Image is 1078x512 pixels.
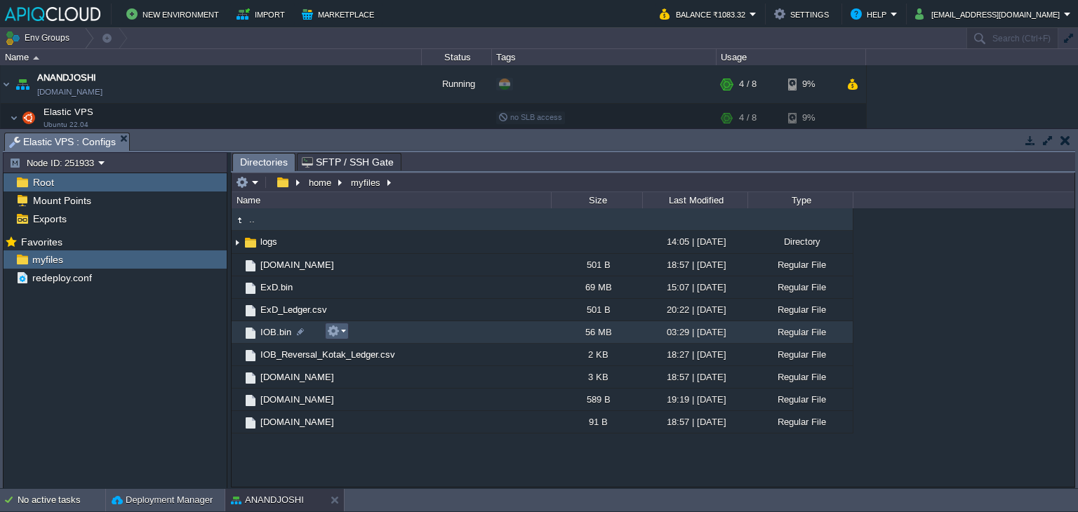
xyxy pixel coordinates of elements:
img: AMDAwAAAACH5BAEAAAAALAAAAAABAAEAAAICRAEAOw== [232,411,243,433]
img: AMDAwAAAACH5BAEAAAAALAAAAAABAAEAAAICRAEAOw== [19,104,39,132]
div: Type [749,192,853,208]
button: [EMAIL_ADDRESS][DOMAIN_NAME] [915,6,1064,22]
img: AMDAwAAAACH5BAEAAAAALAAAAAABAAEAAAICRAEAOw== [232,321,243,343]
a: Mount Points [30,194,93,207]
div: 3 KB [551,366,642,388]
a: [DOMAIN_NAME] [37,85,102,99]
div: Regular File [747,411,853,433]
button: Balance ₹1083.32 [660,6,750,22]
a: [DOMAIN_NAME] [258,371,336,383]
div: Regular File [747,389,853,410]
div: 20:22 | [DATE] [642,299,747,321]
button: Settings [774,6,833,22]
div: 18:57 | [DATE] [642,366,747,388]
img: AMDAwAAAACH5BAEAAAAALAAAAAABAAEAAAICRAEAOw== [232,344,243,365]
a: Root [30,176,56,189]
a: redeploy.conf [29,271,94,284]
div: Regular File [747,321,853,343]
a: Favorites [18,236,65,248]
img: AMDAwAAAACH5BAEAAAAALAAAAAABAAEAAAICRAEAOw== [232,389,243,410]
div: 19:19 | [DATE] [642,389,747,410]
div: 69 MB [551,276,642,298]
img: AMDAwAAAACH5BAEAAAAALAAAAAABAAEAAAICRAEAOw== [13,65,32,103]
img: AMDAwAAAACH5BAEAAAAALAAAAAABAAEAAAICRAEAOw== [232,299,243,321]
a: Elastic VPSUbuntu 22.04 [42,107,95,117]
input: Click to enter the path [232,173,1074,192]
a: ANANDJOSHI [37,71,96,85]
a: IOB_Reversal_Kotak_Ledger.csv [258,349,397,361]
div: Size [552,192,642,208]
span: SFTP / SSH Gate [302,154,394,170]
img: AMDAwAAAACH5BAEAAAAALAAAAAABAAEAAAICRAEAOw== [232,276,243,298]
img: AMDAwAAAACH5BAEAAAAALAAAAAABAAEAAAICRAEAOw== [243,415,258,431]
img: AMDAwAAAACH5BAEAAAAALAAAAAABAAEAAAICRAEAOw== [1,65,12,103]
a: logs [258,236,279,248]
a: [DOMAIN_NAME] [258,259,336,271]
button: Marketplace [302,6,378,22]
div: Directory [747,231,853,252]
a: ExD.bin [258,281,295,293]
div: Status [422,49,491,65]
div: Last Modified [644,192,747,208]
img: AMDAwAAAACH5BAEAAAAALAAAAAABAAEAAAICRAEAOw== [232,213,247,228]
div: Usage [717,49,865,65]
a: Exports [30,213,69,225]
img: AMDAwAAAACH5BAEAAAAALAAAAAABAAEAAAICRAEAOw== [243,281,258,296]
img: AMDAwAAAACH5BAEAAAAALAAAAAABAAEAAAICRAEAOw== [243,258,258,274]
img: AMDAwAAAACH5BAEAAAAALAAAAAABAAEAAAICRAEAOw== [243,303,258,318]
span: Elastic VPS : Configs [9,133,116,151]
div: No active tasks [18,489,105,511]
div: 18:27 | [DATE] [642,344,747,365]
div: Regular File [747,366,853,388]
div: 9% [788,104,834,132]
a: myfiles [29,253,65,266]
button: Env Groups [5,28,74,48]
div: 03:29 | [DATE] [642,321,747,343]
a: .. [247,213,257,225]
div: Name [1,49,421,65]
div: 589 B [551,389,642,410]
span: Directories [240,154,288,171]
div: 18:57 | [DATE] [642,411,747,433]
div: Tags [493,49,716,65]
div: 4 / 8 [739,65,757,103]
button: Help [851,6,891,22]
div: 4 / 8 [739,104,757,132]
a: [DOMAIN_NAME] [258,416,336,428]
span: no SLB access [498,113,562,121]
div: Name [233,192,551,208]
img: AMDAwAAAACH5BAEAAAAALAAAAAABAAEAAAICRAEAOw== [243,348,258,363]
span: Ubuntu 22.04 [44,121,88,129]
div: 56 MB [551,321,642,343]
div: Regular File [747,254,853,276]
img: AMDAwAAAACH5BAEAAAAALAAAAAABAAEAAAICRAEAOw== [232,231,243,253]
div: 14:05 | [DATE] [642,231,747,252]
img: AMDAwAAAACH5BAEAAAAALAAAAAABAAEAAAICRAEAOw== [232,254,243,276]
a: IOB.bin [258,326,293,338]
a: [DOMAIN_NAME] [258,393,336,405]
span: Elastic VPS [42,106,95,118]
button: Import [237,6,289,22]
div: 18:57 | [DATE] [642,254,747,276]
img: AMDAwAAAACH5BAEAAAAALAAAAAABAAEAAAICRAEAOw== [243,235,258,250]
div: Regular File [747,276,853,298]
img: AMDAwAAAACH5BAEAAAAALAAAAAABAAEAAAICRAEAOw== [243,370,258,386]
button: Deployment Manager [112,493,213,507]
img: AMDAwAAAACH5BAEAAAAALAAAAAABAAEAAAICRAEAOw== [33,56,39,60]
a: ExD_Ledger.csv [258,304,329,316]
img: AMDAwAAAACH5BAEAAAAALAAAAAABAAEAAAICRAEAOw== [232,366,243,388]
